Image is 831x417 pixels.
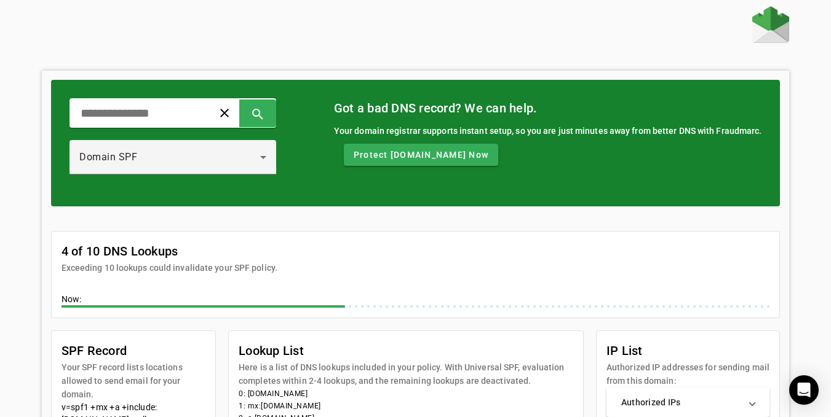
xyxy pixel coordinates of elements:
mat-card-title: 4 of 10 DNS Lookups [62,241,277,261]
mat-card-title: IP List [606,341,770,360]
div: Now: [62,293,770,308]
span: Domain SPF [79,151,137,163]
mat-card-subtitle: Your SPF record lists locations allowed to send email for your domain. [62,360,205,401]
mat-card-title: Got a bad DNS record? We can help. [334,98,762,118]
button: Protect [DOMAIN_NAME] Now [344,144,498,166]
a: Home [752,6,789,46]
div: Open Intercom Messenger [789,375,819,405]
li: 1: mx:[DOMAIN_NAME] [239,400,573,412]
mat-card-title: Lookup List [239,341,573,360]
mat-card-subtitle: Authorized IP addresses for sending mail from this domain: [606,360,770,388]
li: 0: [DOMAIN_NAME] [239,388,573,400]
mat-card-subtitle: Here is a list of DNS lookups included in your policy. With Universal SPF, evaluation completes w... [239,360,573,388]
mat-panel-title: Authorized IPs [621,396,741,408]
mat-card-subtitle: Exceeding 10 lookups could invalidate your SPF policy. [62,261,277,275]
span: Protect [DOMAIN_NAME] Now [354,149,488,161]
mat-expansion-panel-header: Authorized IPs [606,388,770,417]
mat-card-title: SPF Record [62,341,205,360]
div: Your domain registrar supports instant setup, so you are just minutes away from better DNS with F... [334,124,762,138]
img: Fraudmarc Logo [752,6,789,43]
